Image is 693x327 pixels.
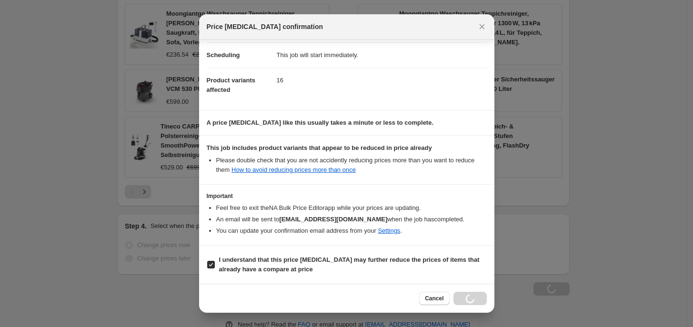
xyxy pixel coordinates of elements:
li: Feel free to exit the NA Bulk Price Editor app while your prices are updating. [216,203,487,213]
b: [EMAIL_ADDRESS][DOMAIN_NAME] [279,216,387,223]
b: A price [MEDICAL_DATA] like this usually takes a minute or less to complete. [207,119,434,126]
dd: 16 [277,68,487,93]
button: Close [475,20,489,33]
li: Please double check that you are not accidently reducing prices more than you want to reduce them [216,156,487,175]
span: Scheduling [207,51,240,59]
span: Cancel [425,295,443,302]
h3: Important [207,192,487,200]
span: Product variants affected [207,77,256,93]
span: Price [MEDICAL_DATA] confirmation [207,22,323,31]
a: Settings [378,227,400,234]
b: This job includes product variants that appear to be reduced in price already [207,144,432,151]
button: Cancel [419,292,449,305]
dd: This job will start immediately. [277,42,487,68]
li: An email will be sent to when the job has completed . [216,215,487,224]
a: How to avoid reducing prices more than once [231,166,356,173]
b: I understand that this price [MEDICAL_DATA] may further reduce the prices of items that already h... [219,256,480,273]
li: You can update your confirmation email address from your . [216,226,487,236]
